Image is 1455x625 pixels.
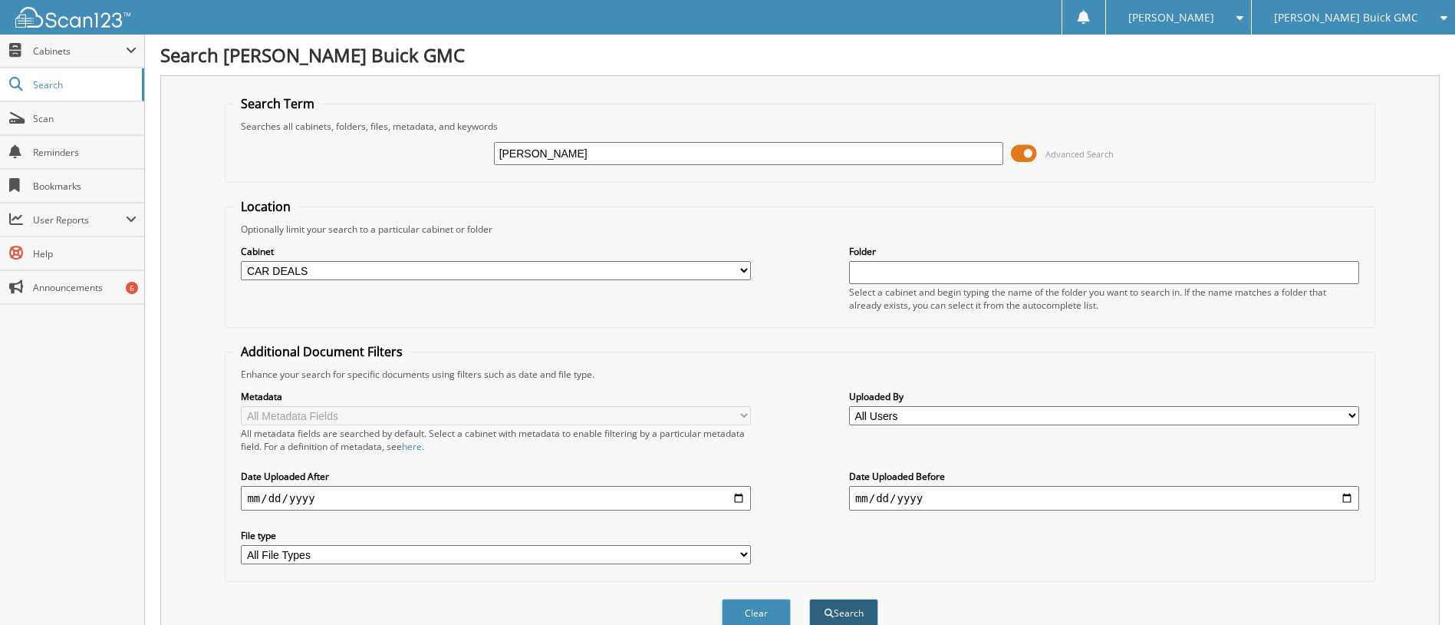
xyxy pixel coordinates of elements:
div: Searches all cabinets, folders, files, metadata, and keywords [233,120,1366,133]
legend: Location [233,198,298,215]
span: [PERSON_NAME] [1128,13,1214,22]
img: scan123-logo-white.svg [15,7,130,28]
label: File type [241,529,751,542]
div: Optionally limit your search to a particular cabinet or folder [233,223,1366,236]
span: Reminders [33,146,137,159]
div: Select a cabinet and begin typing the name of the folder you want to search in. If the name match... [849,286,1359,312]
span: Announcements [33,281,137,294]
div: All metadata fields are searched by default. Select a cabinet with metadata to enable filtering b... [241,427,751,453]
span: Cabinets [33,45,126,58]
input: end [849,486,1359,511]
label: Date Uploaded After [241,470,751,483]
div: 6 [126,282,138,294]
h1: Search [PERSON_NAME] Buick GMC [160,42,1440,68]
span: Search [33,78,134,91]
span: [PERSON_NAME] Buick GMC [1274,13,1418,22]
span: User Reports [33,213,126,227]
legend: Search Term [233,95,322,112]
span: Help [33,247,137,260]
label: Cabinet [241,245,751,258]
input: start [241,486,751,511]
label: Uploaded By [849,390,1359,403]
span: Scan [33,112,137,125]
iframe: Chat Widget [1378,551,1455,625]
span: Bookmarks [33,180,137,193]
label: Metadata [241,390,751,403]
a: here [402,440,422,453]
legend: Additional Document Filters [233,343,410,360]
label: Date Uploaded Before [849,470,1359,483]
span: Advanced Search [1045,148,1114,160]
label: Folder [849,245,1359,258]
div: Enhance your search for specific documents using filters such as date and file type. [233,368,1366,381]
